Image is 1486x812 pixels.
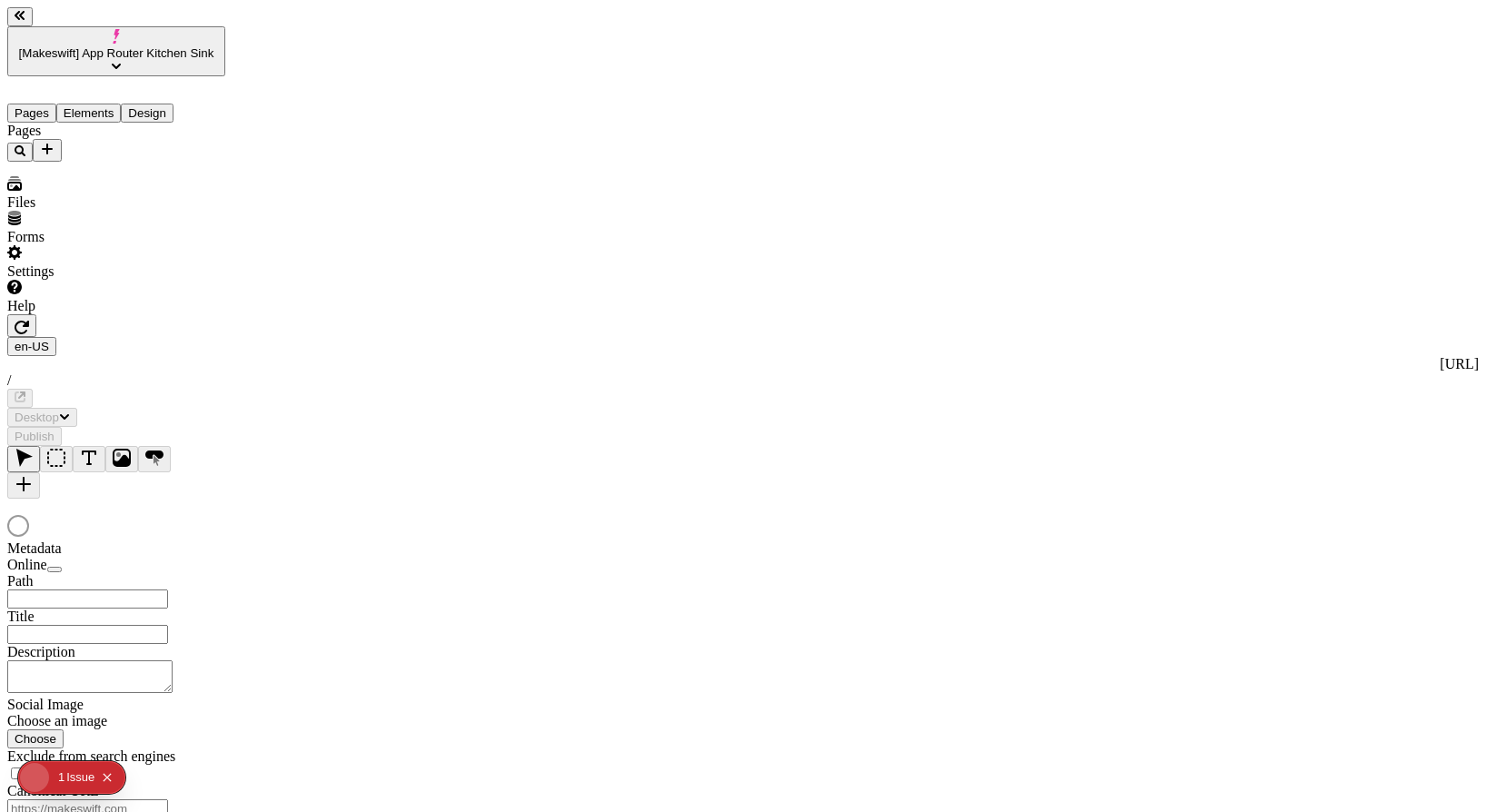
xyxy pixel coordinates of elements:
span: Description [7,644,75,659]
span: Social Image [7,697,84,712]
button: Design [121,104,173,123]
div: [URL] [7,356,1479,372]
button: Text [73,446,105,472]
button: Pages [7,104,56,123]
button: Elements [56,104,122,123]
div: Pages [7,123,225,139]
div: Files [7,194,225,211]
button: Open locale picker [7,337,56,356]
div: Settings [7,263,225,280]
button: Desktop [7,408,77,427]
div: Metadata [7,540,225,557]
span: Canonical URL [7,783,99,798]
span: [Makeswift] App Router Kitchen Sink [19,46,214,60]
span: Title [7,609,35,624]
button: Button [138,446,171,472]
div: Help [7,298,225,314]
button: Image [105,446,138,472]
span: Publish [15,430,54,443]
span: Online [7,557,47,572]
span: en-US [15,340,49,353]
span: Exclude from search engines [7,748,175,764]
span: Desktop [15,411,59,424]
span: Path [7,573,33,589]
span: Choose [15,732,56,746]
div: Forms [7,229,225,245]
button: Publish [7,427,62,446]
div: Choose an image [7,713,225,729]
button: Choose [7,729,64,748]
button: Add new [33,139,62,162]
button: [Makeswift] App Router Kitchen Sink [7,26,225,76]
button: Box [40,446,73,472]
div: / [7,372,1479,389]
